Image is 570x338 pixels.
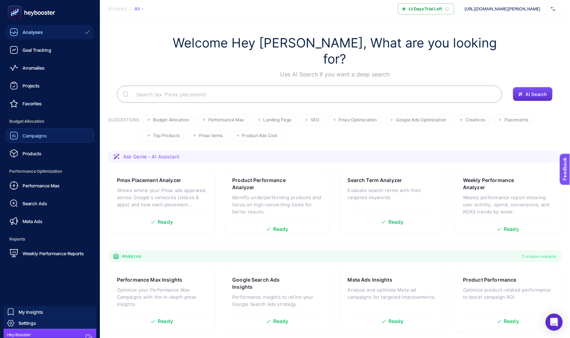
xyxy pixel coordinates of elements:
span: Ready [388,220,404,225]
h3: SUGGESTIONS [108,117,139,141]
span: Budget Allocation [6,114,94,128]
a: Meta Ads InsightsAnalyze and optimize Meta ad campaigns for targeted improvements.Ready [339,268,446,333]
a: Settings [4,318,96,329]
a: Projects [6,79,94,93]
a: Anomalies [6,61,94,75]
span: Products [22,151,41,156]
p: Shows where your Pmax ads appeared across Google's networks (videos & apps) and how each placemen... [117,187,207,208]
img: svg%3e [551,5,555,12]
span: Projects [22,83,40,89]
span: Feedback [4,2,27,8]
span: Ready [504,227,519,232]
a: Analyses [6,25,94,39]
span: Performance Max [22,183,60,188]
span: Ask Genie - AI Assistant [123,153,179,160]
span: Landing Page [264,117,291,123]
span: 12 Days Trial Left [408,6,442,12]
p: Performance insights to refine your Google Search Ads strategy. [233,293,322,308]
span: Ready [273,227,289,232]
a: Google Search Ads InsightsPerformance insights to refine your Google Search Ads strategy.Ready [224,268,331,333]
span: Budget Allocation [153,117,189,123]
span: Performance Optimization [6,164,94,178]
span: / [130,6,132,11]
p: Evaluate search terms with their targeted keywords [348,187,438,201]
h3: Search Term Analyzer [348,177,402,184]
div: All [134,6,144,12]
h1: Welcome Hey [PERSON_NAME], What are you looking for? [160,35,510,67]
div: Open Intercom Messenger [546,314,563,331]
h3: Product Performance [463,276,517,283]
a: Pmax Placement AnalyzerShows where your Pmax ads appeared across Google's networks (videos & apps... [108,168,215,233]
p: Analyze and optimize Meta ad campaigns for targeted improvements. [348,286,438,301]
span: Ready [388,319,404,324]
span: Google Ads Optimization [396,117,447,123]
span: Product Ads Cost [242,133,278,138]
span: Meta Ads [22,218,42,224]
a: Product PerformanceOptimize product-related performance to boost campaign ROI.Ready [455,268,562,333]
span: Anomalies [22,65,45,71]
span: Reports [6,232,94,246]
a: Meta Ads [6,214,94,228]
a: Products [6,146,94,161]
a: Product Performance AnalyzerIdentify underperforming products and focus on high-converting items ... [224,168,331,233]
h3: Pmax Placement Analyzer [117,177,181,184]
span: Ready [504,319,519,324]
span: Ready [158,319,173,324]
span: Settings [19,321,36,326]
a: Performance Max [6,178,94,193]
h3: Performance Max Insights [117,276,182,283]
a: Weekly Performance AnalyzerWeekly performance report showing user activity, spend, conversions, a... [455,168,562,233]
span: Pmax terms [199,133,223,138]
p: Optimize product-related performance to boost campaign ROI. [463,286,553,301]
span: Analyzes [122,253,141,259]
span: Analyses [22,29,43,35]
a: Performance Max InsightsOptimize your Performance Max Campaigns with the in-depth pmax insights.R... [108,268,215,333]
h3: Google Search Ads Insights [233,276,300,291]
span: Placements [505,117,529,123]
a: Favorites [6,96,94,111]
a: Goal Tracking [6,43,94,57]
span: Goal Tracking [22,47,51,53]
span: AI Search [526,91,547,97]
a: Weekly Performance Reports [6,246,94,261]
span: Performance Max [208,117,244,123]
h3: Weekly Performance Analyzer [463,177,531,191]
a: Search Ads [6,196,94,211]
span: Campaigns [22,133,47,138]
a: Campaigns [6,128,94,143]
h3: Meta Ads Insights [348,276,392,283]
h3: Product Performance Analyzer [233,177,300,191]
span: Ready [158,220,173,225]
span: [URL][DOMAIN_NAME][PERSON_NAME] [465,6,548,12]
span: Ready [273,319,289,324]
span: Weekly Performance Reports [22,251,84,256]
span: My Insights [19,309,43,315]
p: Optimize your Performance Max Campaigns with the in-depth pmax insights. [117,286,207,308]
input: Search [131,84,497,104]
span: SEO [311,117,319,123]
span: 11 analyzes available [522,253,557,259]
span: Hey Booster [7,332,37,338]
a: Search Term AnalyzerEvaluate search terms with their targeted keywordsReady [339,168,446,233]
span: Search Ads [22,201,47,206]
span: Creatives [466,117,485,123]
span: Favorites [22,101,42,106]
span: Analysis [108,6,127,12]
p: Use AI Search if you want a deep search [160,70,510,79]
span: Pmax Optimization [339,117,377,123]
p: Identify underperforming products and focus on high-converting items for better results. [233,194,322,215]
a: My Insights [4,306,96,318]
p: Weekly performance report showing user activity, spend, conversions, and ROAS trends by week. [463,194,553,215]
button: AI Search [513,87,553,101]
span: Top Products [153,133,180,138]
